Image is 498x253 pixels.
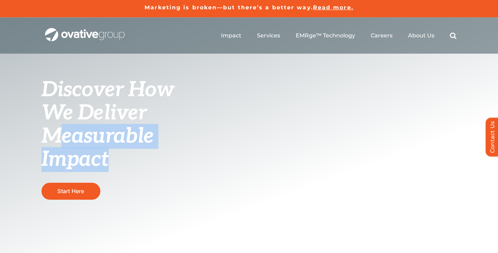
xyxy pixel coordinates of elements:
[313,4,353,11] a: Read more.
[41,78,174,102] span: Discover How
[450,32,456,39] a: Search
[408,32,434,39] a: About Us
[296,32,355,39] a: EMRge™ Technology
[221,32,241,39] a: Impact
[145,4,313,11] a: Marketing is broken—but there’s a better way.
[57,188,84,195] span: Start Here
[257,32,280,39] a: Services
[45,27,124,34] a: OG_Full_horizontal_WHT
[41,101,154,172] span: We Deliver Measurable Impact
[221,25,456,47] nav: Menu
[41,183,100,200] a: Start Here
[371,32,393,39] a: Careers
